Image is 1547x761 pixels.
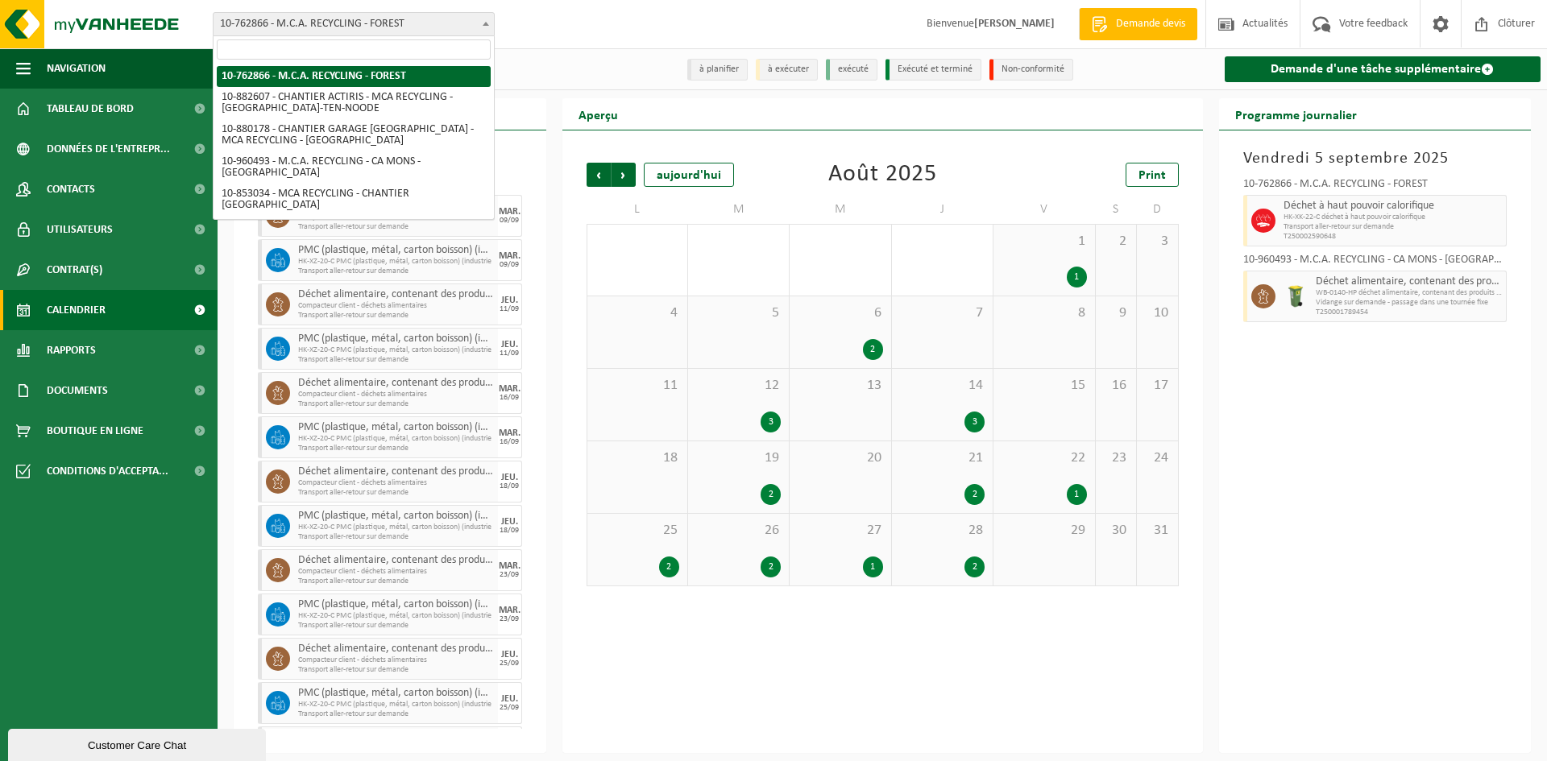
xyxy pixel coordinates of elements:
[644,163,734,187] div: aujourd'hui
[47,250,102,290] span: Contrat(s)
[1316,308,1503,317] span: T250001789454
[298,577,494,586] span: Transport aller-retour sur demande
[500,217,519,225] div: 09/09
[798,304,882,322] span: 6
[826,59,877,81] li: exécuté
[562,98,634,130] h2: Aperçu
[989,59,1073,81] li: Non-conformité
[500,261,519,269] div: 09/09
[298,311,494,321] span: Transport aller-retour sur demande
[587,195,688,224] td: L
[217,87,491,119] li: 10-882607 - CHANTIER ACTIRIS - MCA RECYCLING - [GEOGRAPHIC_DATA]-TEN-NOODE
[1079,8,1197,40] a: Demande devis
[1219,98,1373,130] h2: Programme journalier
[298,257,494,267] span: HK-XZ-20-C PMC (plastique, métal, carton boisson) (industrie
[298,532,494,542] span: Transport aller-retour sur demande
[1104,233,1128,250] span: 2
[696,304,781,322] span: 5
[1104,522,1128,540] span: 30
[964,556,985,577] div: 2
[501,517,518,527] div: JEU.
[798,449,882,467] span: 20
[1096,195,1137,224] td: S
[47,169,95,209] span: Contacts
[217,66,491,87] li: 10-762866 - M.C.A. RECYCLING - FOREST
[1243,254,1508,271] div: 10-960493 - M.C.A. RECYCLING - CA MONS - [GEOGRAPHIC_DATA]
[1137,195,1178,224] td: D
[298,288,494,301] span: Déchet alimentaire, contenant des produits d'origine animale, emballage mélangé (sans verre), cat 3
[298,665,494,675] span: Transport aller-retour sur demande
[500,527,519,535] div: 18/09
[499,561,521,571] div: MAR.
[1002,449,1086,467] span: 22
[612,163,636,187] span: Suivant
[501,694,518,704] div: JEU.
[696,377,781,395] span: 12
[213,12,495,36] span: 10-762866 - M.C.A. RECYCLING - FOREST
[974,18,1055,30] strong: [PERSON_NAME]
[298,267,494,276] span: Transport aller-retour sur demande
[964,412,985,432] div: 3
[687,59,748,81] li: à planifier
[298,345,494,355] span: HK-XZ-20-C PMC (plastique, métal, carton boisson) (industrie
[798,522,882,540] span: 27
[1284,200,1503,213] span: Déchet à haut pouvoir calorifique
[1145,449,1169,467] span: 24
[298,478,494,488] span: Compacteur client - déchets alimentaires
[1243,147,1508,171] h3: Vendredi 5 septembre 2025
[47,411,143,451] span: Boutique en ligne
[298,523,494,532] span: HK-XZ-20-C PMC (plastique, métal, carton boisson) (industrie
[298,434,494,444] span: HK-XZ-20-C PMC (plastique, métal, carton boisson) (industrie
[499,251,521,261] div: MAR.
[298,488,494,498] span: Transport aller-retour sur demande
[1225,56,1541,82] a: Demande d'une tâche supplémentaire
[790,195,891,224] td: M
[892,195,993,224] td: J
[298,222,494,232] span: Transport aller-retour sur demande
[1126,163,1179,187] a: Print
[696,522,781,540] span: 26
[500,704,519,712] div: 25/09
[501,340,518,349] div: JEU.
[217,119,491,151] li: 10-880178 - CHANTIER GARAGE [GEOGRAPHIC_DATA] - MCA RECYCLING - [GEOGRAPHIC_DATA]
[499,384,521,394] div: MAR.
[298,244,494,257] span: PMC (plastique, métal, carton boisson) (industriel)
[500,438,519,446] div: 16/09
[500,482,519,490] div: 18/09
[756,59,818,81] li: à exécuter
[1284,232,1503,242] span: T250002590648
[1002,522,1086,540] span: 29
[8,726,269,761] iframe: chat widget
[1145,522,1169,540] span: 31
[1145,233,1169,250] span: 3
[499,606,521,615] div: MAR.
[47,129,170,169] span: Données de l'entrepr...
[47,48,106,89] span: Navigation
[900,449,985,467] span: 21
[761,412,781,432] div: 3
[1067,484,1087,505] div: 1
[1002,377,1086,395] span: 15
[659,556,679,577] div: 2
[298,444,494,453] span: Transport aller-retour sur demande
[298,611,494,621] span: HK-XZ-20-C PMC (plastique, métal, carton boisson) (industrie
[863,339,883,360] div: 2
[298,621,494,631] span: Transport aller-retour sur demande
[1316,298,1503,308] span: Vidange sur demande - passage dans une tournée fixe
[298,687,494,700] span: PMC (plastique, métal, carton boisson) (industriel)
[1104,377,1128,395] span: 16
[1104,304,1128,322] span: 9
[501,473,518,482] div: JEU.
[1316,275,1503,288] span: Déchet alimentaire, contenant des produits d'origine animale, non emballé, catégorie 3
[964,484,985,505] div: 2
[298,390,494,399] span: Compacteur client - déchets alimentaires
[1316,288,1503,298] span: WB-0140-HP déchet alimentaire, contenant des produits d'orig
[214,13,494,35] span: 10-762866 - M.C.A. RECYCLING - FOREST
[217,151,491,184] li: 10-960493 - M.C.A. RECYCLING - CA MONS - [GEOGRAPHIC_DATA]
[1145,377,1169,395] span: 17
[298,301,494,311] span: Compacteur client - déchets alimentaires
[500,660,519,668] div: 25/09
[47,209,113,250] span: Utilisateurs
[499,207,521,217] div: MAR.
[501,296,518,305] div: JEU.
